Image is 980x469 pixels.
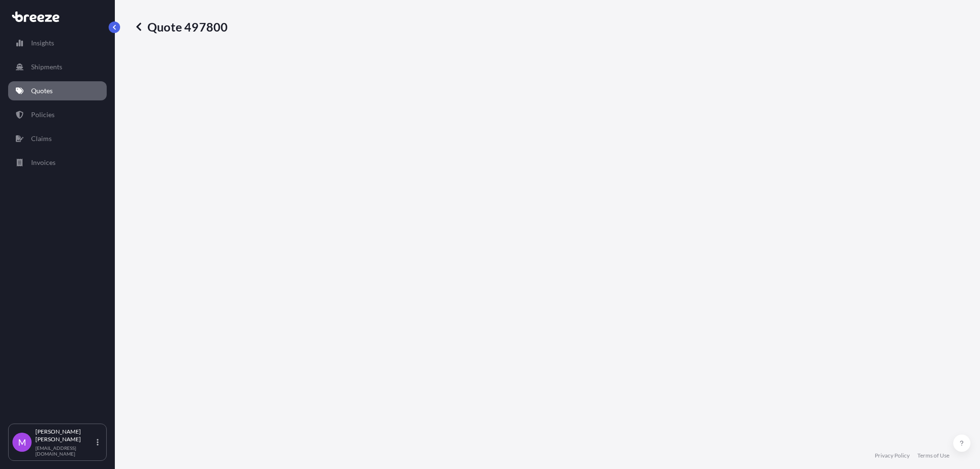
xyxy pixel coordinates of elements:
[8,153,107,172] a: Invoices
[31,86,53,96] p: Quotes
[35,428,95,443] p: [PERSON_NAME] [PERSON_NAME]
[31,110,55,120] p: Policies
[875,452,910,459] a: Privacy Policy
[8,33,107,53] a: Insights
[31,158,56,167] p: Invoices
[8,57,107,76] a: Shipments
[31,134,52,143] p: Claims
[8,129,107,148] a: Claims
[917,452,949,459] a: Terms of Use
[8,105,107,124] a: Policies
[31,62,62,72] p: Shipments
[8,81,107,100] a: Quotes
[35,445,95,457] p: [EMAIL_ADDRESS][DOMAIN_NAME]
[18,437,26,447] span: M
[134,19,228,34] p: Quote 497800
[31,38,54,48] p: Insights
